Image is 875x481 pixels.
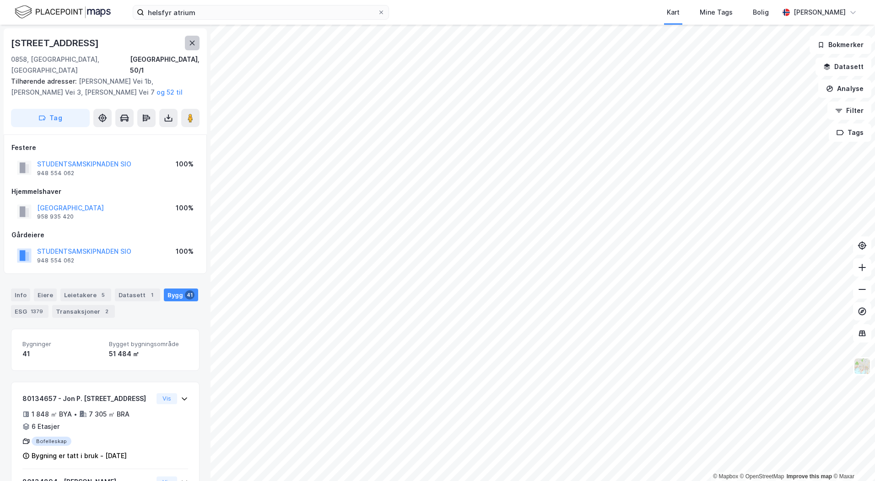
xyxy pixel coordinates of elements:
[32,409,72,420] div: 1 848 ㎡ BYA
[794,7,846,18] div: [PERSON_NAME]
[818,80,871,98] button: Analyse
[667,7,680,18] div: Kart
[60,289,111,301] div: Leietakere
[144,5,378,19] input: Søk på adresse, matrikkel, gårdeiere, leietakere eller personer
[740,473,784,480] a: OpenStreetMap
[115,289,160,301] div: Datasett
[22,340,102,348] span: Bygninger
[52,305,115,318] div: Transaksjoner
[11,54,130,76] div: 0858, [GEOGRAPHIC_DATA], [GEOGRAPHIC_DATA]
[787,473,832,480] a: Improve this map
[753,7,769,18] div: Bolig
[11,76,192,98] div: [PERSON_NAME] Vei 1b, [PERSON_NAME] Vei 3, [PERSON_NAME] Vei 7
[34,289,57,301] div: Eiere
[176,246,194,257] div: 100%
[11,186,199,197] div: Hjemmelshaver
[11,142,199,153] div: Festere
[32,450,127,461] div: Bygning er tatt i bruk - [DATE]
[827,102,871,120] button: Filter
[829,437,875,481] iframe: Chat Widget
[109,348,188,359] div: 51 484 ㎡
[11,305,49,318] div: ESG
[810,36,871,54] button: Bokmerker
[816,58,871,76] button: Datasett
[130,54,200,76] div: [GEOGRAPHIC_DATA], 50/1
[109,340,188,348] span: Bygget bygningsområde
[32,421,59,432] div: 6 Etasjer
[713,473,738,480] a: Mapbox
[176,203,194,214] div: 100%
[22,348,102,359] div: 41
[37,213,74,220] div: 958 935 420
[102,307,111,316] div: 2
[185,290,194,299] div: 41
[29,307,45,316] div: 1379
[89,409,130,420] div: 7 305 ㎡ BRA
[15,4,111,20] img: logo.f888ab2527a4732fd821a326f86c7f29.svg
[37,170,74,177] div: 948 554 062
[22,393,153,404] div: 80134657 - Jon P. [STREET_ADDRESS]
[74,411,77,418] div: •
[98,290,108,299] div: 5
[700,7,733,18] div: Mine Tags
[147,290,157,299] div: 1
[164,289,198,301] div: Bygg
[11,36,101,50] div: [STREET_ADDRESS]
[11,77,79,85] span: Tilhørende adresser:
[829,123,871,142] button: Tags
[11,230,199,240] div: Gårdeiere
[157,393,177,404] button: Vis
[11,109,90,127] button: Tag
[176,159,194,170] div: 100%
[829,437,875,481] div: Kontrollprogram for chat
[853,358,871,375] img: Z
[11,289,30,301] div: Info
[37,257,74,264] div: 948 554 062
